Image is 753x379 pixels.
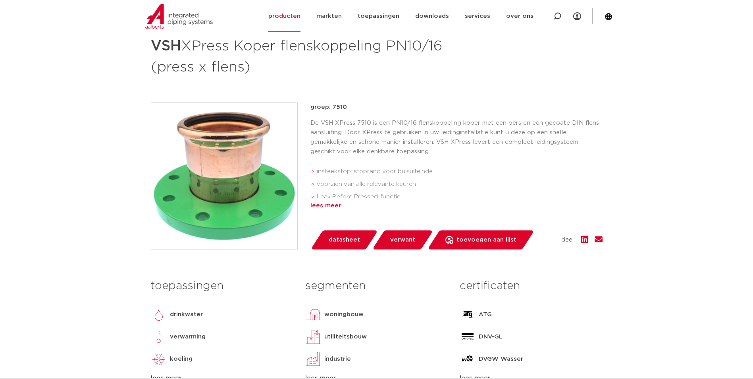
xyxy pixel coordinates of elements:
li: insteekstop: stoprand voor buisuiteinde [317,165,603,178]
p: groep: 7510 [310,102,603,112]
p: industrie [324,354,351,364]
img: utiliteitsbouw [305,329,321,345]
a: verwant [372,230,433,249]
div: lees meer [310,201,603,211]
p: DVGW Wasser [479,354,523,364]
img: woningbouw [305,307,321,323]
p: koeling [170,354,193,364]
p: utiliteitsbouw [324,332,367,342]
span: verwant [390,234,415,246]
img: koeling [151,351,167,367]
h1: XPress Koper flenskoppeling PN10/16 (press x flens) [151,34,449,77]
img: industrie [305,351,321,367]
img: DVGW Wasser [460,351,476,367]
h3: segmenten [305,278,448,294]
p: drinkwater [170,310,203,319]
a: datasheet [310,230,378,249]
img: verwarming [151,329,167,345]
p: ATG [479,310,492,319]
img: ATG [460,307,476,323]
img: drinkwater [151,307,167,323]
strong: VSH [151,39,181,53]
span: datasheet [329,234,360,246]
p: woningbouw [324,310,364,319]
img: DNV-GL [460,329,476,345]
p: De VSH XPress 7510 is een PN10/16 flenskoppeling koper met een pers en een gecoate DIN flens aans... [310,118,603,157]
p: verwarming [170,332,206,342]
span: toevoegen aan lijst [456,234,516,246]
h3: toepassingen [151,278,293,294]
p: DNV-GL [479,332,503,342]
li: voorzien van alle relevante keuren [317,178,603,191]
span: deel: [561,235,575,245]
li: Leak Before Pressed-functie [317,191,603,203]
h3: certificaten [460,278,602,294]
img: Product Image for VSH XPress Koper flenskoppeling PN10/16 (press x flens) [151,103,297,249]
